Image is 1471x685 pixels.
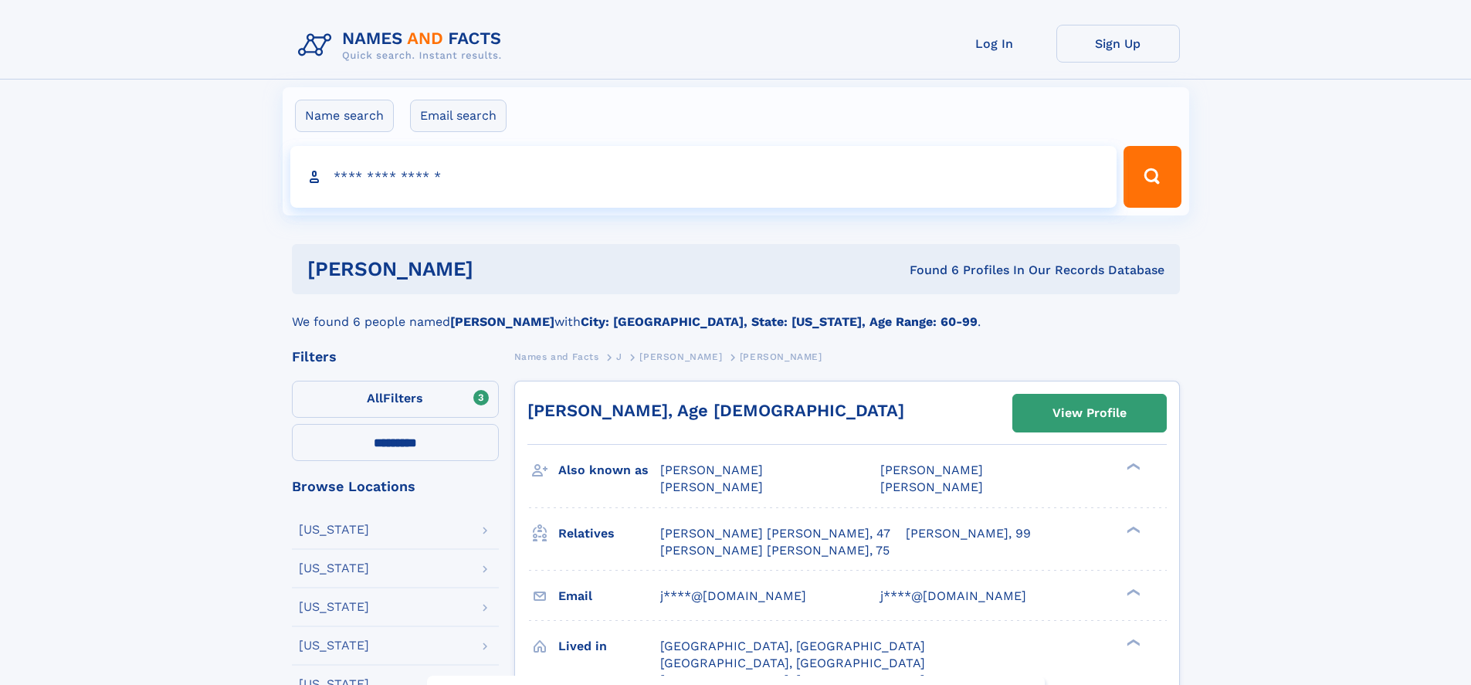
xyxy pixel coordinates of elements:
[292,480,499,493] div: Browse Locations
[880,463,983,477] span: [PERSON_NAME]
[1052,395,1127,431] div: View Profile
[660,656,925,670] span: [GEOGRAPHIC_DATA], [GEOGRAPHIC_DATA]
[660,463,763,477] span: [PERSON_NAME]
[292,381,499,418] label: Filters
[367,391,383,405] span: All
[307,259,692,279] h1: [PERSON_NAME]
[660,542,890,559] a: [PERSON_NAME] [PERSON_NAME], 75
[639,347,722,366] a: [PERSON_NAME]
[527,401,904,420] a: [PERSON_NAME], Age [DEMOGRAPHIC_DATA]
[581,314,978,329] b: City: [GEOGRAPHIC_DATA], State: [US_STATE], Age Range: 60-99
[1056,25,1180,63] a: Sign Up
[292,25,514,66] img: Logo Names and Facts
[295,100,394,132] label: Name search
[660,525,890,542] a: [PERSON_NAME] [PERSON_NAME], 47
[933,25,1056,63] a: Log In
[299,562,369,575] div: [US_STATE]
[299,639,369,652] div: [US_STATE]
[1123,637,1141,647] div: ❯
[558,457,660,483] h3: Also known as
[660,480,763,494] span: [PERSON_NAME]
[691,262,1164,279] div: Found 6 Profiles In Our Records Database
[1123,587,1141,597] div: ❯
[660,639,925,653] span: [GEOGRAPHIC_DATA], [GEOGRAPHIC_DATA]
[558,521,660,547] h3: Relatives
[616,351,622,362] span: J
[1123,524,1141,534] div: ❯
[292,294,1180,331] div: We found 6 people named with .
[639,351,722,362] span: [PERSON_NAME]
[880,480,983,494] span: [PERSON_NAME]
[558,633,660,660] h3: Lived in
[1123,462,1141,472] div: ❯
[450,314,554,329] b: [PERSON_NAME]
[410,100,507,132] label: Email search
[1124,146,1181,208] button: Search Button
[616,347,622,366] a: J
[290,146,1117,208] input: search input
[292,350,499,364] div: Filters
[514,347,599,366] a: Names and Facts
[740,351,822,362] span: [PERSON_NAME]
[558,583,660,609] h3: Email
[906,525,1031,542] a: [PERSON_NAME], 99
[299,524,369,536] div: [US_STATE]
[1013,395,1166,432] a: View Profile
[299,601,369,613] div: [US_STATE]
